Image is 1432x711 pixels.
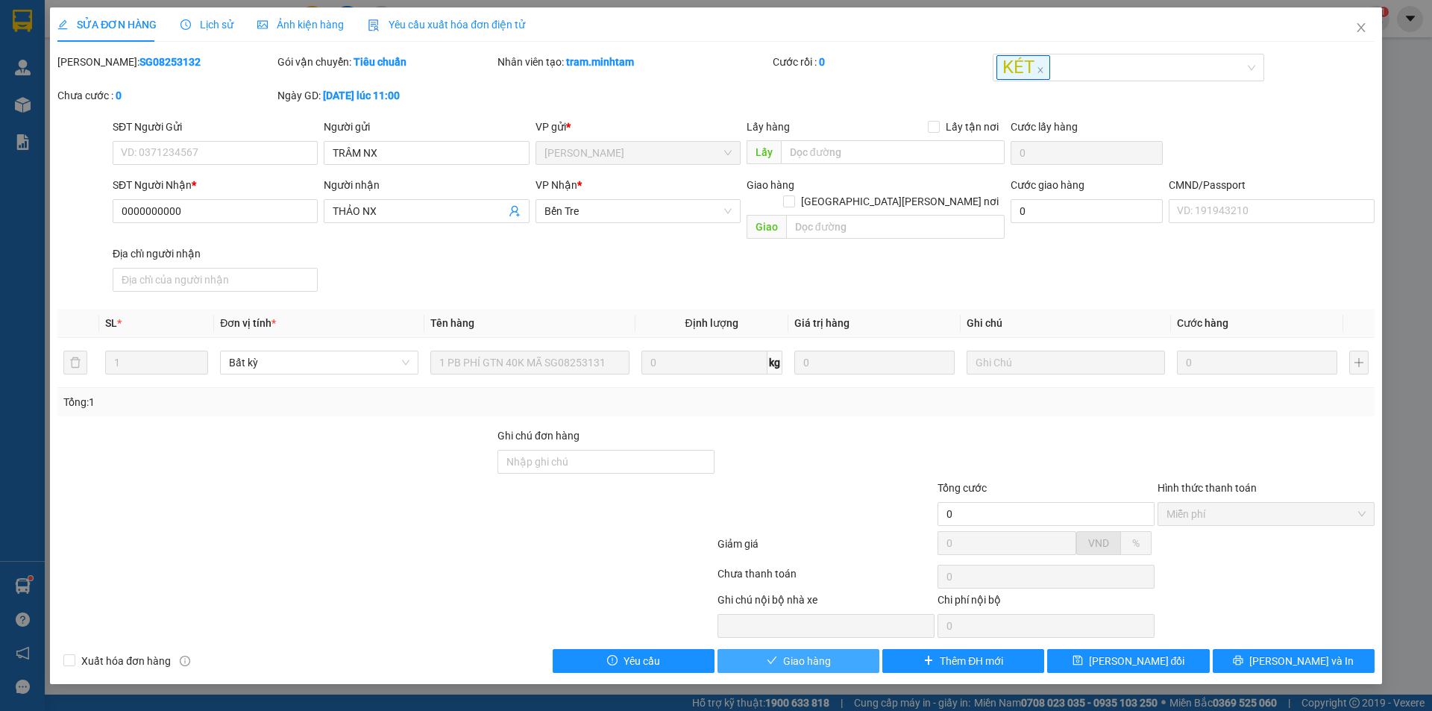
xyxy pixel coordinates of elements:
[180,19,191,30] span: clock-circle
[113,245,318,262] div: Địa chỉ người nhận
[1177,317,1228,329] span: Cước hàng
[767,655,777,667] span: check
[1349,351,1369,375] button: plus
[1355,22,1367,34] span: close
[1011,199,1163,223] input: Cước giao hàng
[180,656,190,666] span: info-circle
[220,317,276,329] span: Đơn vị tính
[996,55,1050,80] span: KÉT
[497,430,580,442] label: Ghi chú đơn hàng
[747,140,781,164] span: Lấy
[497,450,715,474] input: Ghi chú đơn hàng
[324,119,529,135] div: Người gửi
[497,54,770,70] div: Nhân viên tạo:
[1089,653,1185,669] span: [PERSON_NAME] đổi
[566,56,634,68] b: tram.minhtam
[544,142,732,164] span: Hồ Chí Minh
[938,482,987,494] span: Tổng cước
[1088,537,1109,549] span: VND
[1011,141,1163,165] input: Cước lấy hàng
[113,177,318,193] div: SĐT Người Nhận
[717,592,935,614] div: Ghi chú nội bộ nhà xe
[257,19,268,30] span: picture
[1166,503,1366,525] span: Miễn phí
[1047,649,1209,673] button: save[PERSON_NAME] đổi
[716,566,936,592] div: Chưa thanh toán
[113,268,318,292] input: Địa chỉ của người nhận
[1132,537,1140,549] span: %
[63,351,87,375] button: delete
[354,56,406,68] b: Tiêu chuẩn
[1249,653,1354,669] span: [PERSON_NAME] và In
[553,649,715,673] button: exclamation-circleYêu cầu
[116,90,122,101] b: 0
[430,317,474,329] span: Tên hàng
[717,649,879,673] button: checkGiao hàng
[57,19,157,31] span: SỬA ĐƠN HÀNG
[57,19,68,30] span: edit
[323,90,400,101] b: [DATE] lúc 11:00
[277,87,494,104] div: Ngày GD:
[277,54,494,70] div: Gói vận chuyển:
[1037,66,1044,74] span: close
[773,54,990,70] div: Cước rồi :
[509,205,521,217] span: user-add
[747,179,794,191] span: Giao hàng
[819,56,825,68] b: 0
[961,309,1171,338] th: Ghi chú
[882,649,1044,673] button: plusThêm ĐH mới
[940,653,1003,669] span: Thêm ĐH mới
[923,655,934,667] span: plus
[75,653,177,669] span: Xuất hóa đơn hàng
[536,119,741,135] div: VP gửi
[368,19,380,31] img: icon
[767,351,782,375] span: kg
[786,215,1005,239] input: Dọc đường
[1177,351,1337,375] input: 0
[536,179,577,191] span: VP Nhận
[180,19,233,31] span: Lịch sử
[747,215,786,239] span: Giao
[685,317,738,329] span: Định lượng
[783,653,831,669] span: Giao hàng
[368,19,525,31] span: Yêu cầu xuất hóa đơn điện tử
[794,351,955,375] input: 0
[63,394,553,410] div: Tổng: 1
[113,119,318,135] div: SĐT Người Gửi
[1233,655,1243,667] span: printer
[1169,177,1374,193] div: CMND/Passport
[716,536,936,562] div: Giảm giá
[1340,7,1382,49] button: Close
[1073,655,1083,667] span: save
[57,54,274,70] div: [PERSON_NAME]:
[324,177,529,193] div: Người nhận
[795,193,1005,210] span: [GEOGRAPHIC_DATA][PERSON_NAME] nơi
[544,200,732,222] span: Bến Tre
[57,87,274,104] div: Chưa cước :
[257,19,344,31] span: Ảnh kiện hàng
[1158,482,1257,494] label: Hình thức thanh toán
[430,351,629,375] input: VD: Bàn, Ghế
[624,653,660,669] span: Yêu cầu
[938,592,1155,614] div: Chi phí nội bộ
[229,351,409,374] span: Bất kỳ
[607,655,618,667] span: exclamation-circle
[967,351,1165,375] input: Ghi Chú
[747,121,790,133] span: Lấy hàng
[105,317,117,329] span: SL
[940,119,1005,135] span: Lấy tận nơi
[781,140,1005,164] input: Dọc đường
[794,317,850,329] span: Giá trị hàng
[139,56,201,68] b: SG08253132
[1011,179,1084,191] label: Cước giao hàng
[1011,121,1078,133] label: Cước lấy hàng
[1213,649,1375,673] button: printer[PERSON_NAME] và In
